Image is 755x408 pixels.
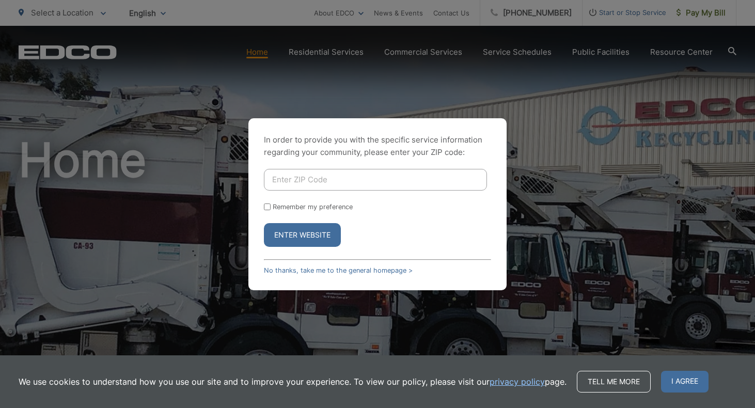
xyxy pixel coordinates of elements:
a: Tell me more [577,371,651,393]
p: In order to provide you with the specific service information regarding your community, please en... [264,134,491,159]
input: Enter ZIP Code [264,169,487,191]
p: We use cookies to understand how you use our site and to improve your experience. To view our pol... [19,375,567,388]
a: No thanks, take me to the general homepage > [264,266,413,274]
span: I agree [661,371,709,393]
button: Enter Website [264,223,341,247]
label: Remember my preference [273,203,353,211]
a: privacy policy [490,375,545,388]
